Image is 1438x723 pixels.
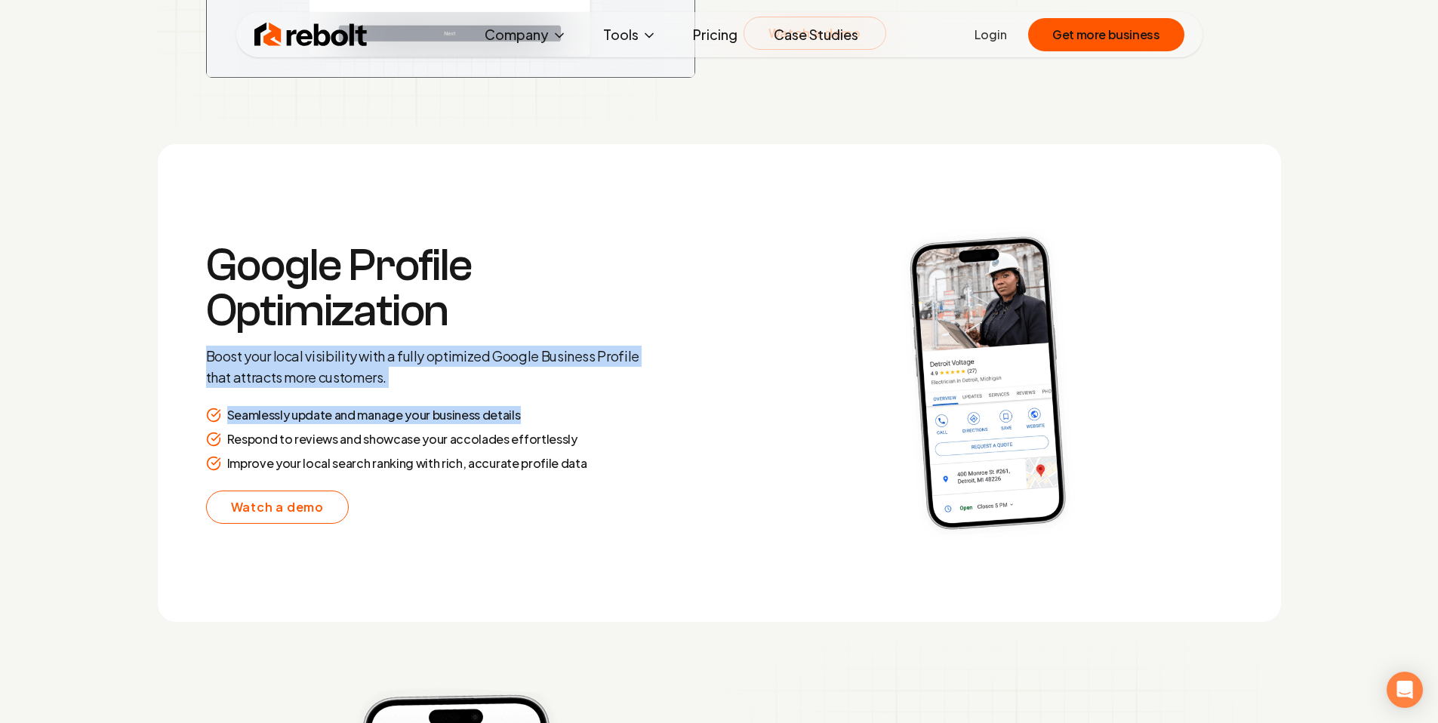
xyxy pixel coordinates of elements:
div: Open Intercom Messenger [1387,672,1423,708]
h3: Google Profile Optimization [206,243,641,334]
a: Pricing [681,20,750,50]
a: Case Studies [762,20,870,50]
button: Get more business [1028,18,1184,51]
a: Login [975,26,1007,44]
p: Respond to reviews and showcase your accolades effortlessly [227,430,577,448]
img: Rebolt Logo [254,20,368,50]
p: Improve your local search ranking with rich, accurate profile data [227,454,587,472]
img: Social Preview [744,192,1233,574]
p: Seamlessly update and manage your business details [227,406,521,424]
p: Boost your local visibility with a fully optimized Google Business Profile that attracts more cus... [206,346,641,388]
a: Watch a demo [206,491,349,524]
button: Tools [591,20,669,50]
button: Company [473,20,579,50]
